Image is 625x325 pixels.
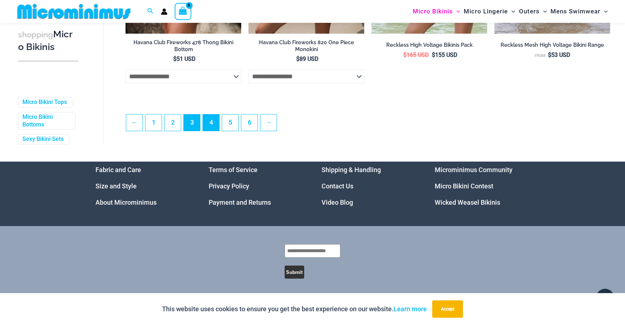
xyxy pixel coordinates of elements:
[14,3,133,20] img: MM SHOP LOGO FLAT
[548,51,551,58] span: $
[95,166,141,174] a: Fabric and Care
[184,114,200,131] span: Page 3
[241,114,258,131] a: Page 6
[22,136,64,143] a: Sexy Bikini Sets
[517,2,549,21] a: OutersMenu ToggleMenu Toggle
[410,1,611,22] nav: Site Navigation
[95,199,157,206] a: About Microminimus
[145,114,162,131] a: Page 1
[18,30,53,39] span: shopping
[600,2,608,21] span: Menu Toggle
[322,162,417,211] nav: Menu
[322,182,353,190] a: Contact Us
[519,2,540,21] span: Outers
[394,305,427,313] a: Learn more
[494,42,610,49] h2: Reckless Mesh High Voltage Bikini Range
[222,114,238,131] a: Page 5
[175,3,191,20] a: View Shopping Cart, empty
[432,300,463,318] button: Accept
[453,2,460,21] span: Menu Toggle
[161,8,167,15] a: Account icon link
[126,39,241,53] h2: Havana Club Fireworks 478 Thong Bikini Bottom
[285,266,304,279] button: Submit
[209,182,249,190] a: Privacy Policy
[209,162,304,211] aside: Footer Widget 2
[371,42,487,51] a: Reckless High Voltage Bikinis Pack
[209,199,271,206] a: Payment and Returns
[95,162,191,211] aside: Footer Widget 1
[413,2,453,21] span: Micro Bikinis
[165,114,181,131] a: Page 2
[322,162,417,211] aside: Footer Widget 3
[209,166,258,174] a: Terms of Service
[535,53,546,58] span: From:
[462,2,517,21] a: Micro LingerieMenu ToggleMenu Toggle
[126,39,241,55] a: Havana Club Fireworks 478 Thong Bikini Bottom
[550,2,600,21] span: Mens Swimwear
[435,166,513,174] a: Microminimus Community
[95,162,191,211] nav: Menu
[173,55,177,62] span: $
[95,182,137,190] a: Size and Style
[371,42,487,49] h2: Reckless High Voltage Bikinis Pack
[508,2,515,21] span: Menu Toggle
[126,114,143,131] a: ←
[435,162,530,211] nav: Menu
[18,28,78,53] h3: Micro Bikinis
[435,182,493,190] a: Micro Bikini Contest
[296,55,318,62] bdi: 89 USD
[403,51,429,58] bdi: 165 USD
[432,51,435,58] span: $
[203,114,219,131] a: Page 4
[147,7,154,16] a: Search icon link
[322,199,353,206] a: Video Blog
[248,39,364,53] h2: Havana Club Fireworks 820 One Piece Monokini
[411,2,462,21] a: Micro BikinisMenu ToggleMenu Toggle
[296,55,299,62] span: $
[432,51,457,58] bdi: 155 USD
[260,114,277,131] a: →
[126,114,610,135] nav: Product Pagination
[403,51,407,58] span: $
[162,304,427,314] p: This website uses cookies to ensure you get the best experience on our website.
[435,162,530,211] aside: Footer Widget 4
[549,2,609,21] a: Mens SwimwearMenu ToggleMenu Toggle
[464,2,508,21] span: Micro Lingerie
[540,2,547,21] span: Menu Toggle
[209,162,304,211] nav: Menu
[494,42,610,51] a: Reckless Mesh High Voltage Bikini Range
[22,113,70,129] a: Micro Bikini Bottoms
[435,199,500,206] a: Wicked Weasel Bikinis
[248,39,364,55] a: Havana Club Fireworks 820 One Piece Monokini
[22,99,67,106] a: Micro Bikini Tops
[548,51,570,58] bdi: 53 USD
[173,55,195,62] bdi: 51 USD
[322,166,381,174] a: Shipping & Handling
